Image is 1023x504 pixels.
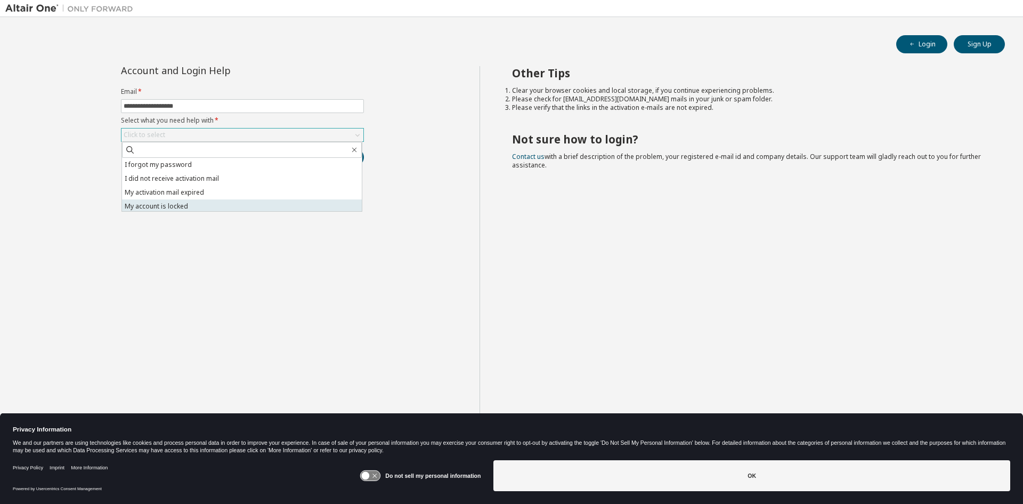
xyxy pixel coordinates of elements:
li: Please verify that the links in the activation e-mails are not expired. [512,103,986,112]
div: Click to select [124,131,165,139]
img: Altair One [5,3,139,14]
h2: Not sure how to login? [512,132,986,146]
li: I forgot my password [122,158,362,172]
div: Click to select [121,129,363,141]
label: Select what you need help with [121,116,364,125]
h2: Other Tips [512,66,986,80]
span: with a brief description of the problem, your registered e-mail id and company details. Our suppo... [512,152,981,170]
li: Please check for [EMAIL_ADDRESS][DOMAIN_NAME] mails in your junk or spam folder. [512,95,986,103]
label: Email [121,87,364,96]
button: Login [896,35,947,53]
a: Contact us [512,152,545,161]
button: Sign Up [954,35,1005,53]
div: Account and Login Help [121,66,315,75]
li: Clear your browser cookies and local storage, if you continue experiencing problems. [512,86,986,95]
